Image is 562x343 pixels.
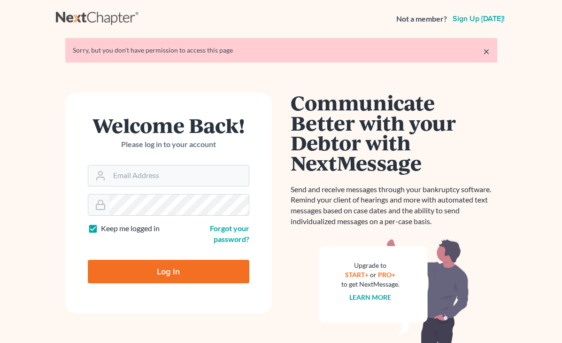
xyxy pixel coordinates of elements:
[349,293,391,301] a: Learn more
[88,260,249,283] input: Log In
[370,271,377,279] span: or
[88,115,249,135] h1: Welcome Back!
[483,46,490,57] a: ×
[345,271,369,279] a: START+
[291,93,497,173] h1: Communicate Better with your Debtor with NextMessage
[109,165,249,186] input: Email Address
[341,280,400,289] div: to get NextMessage.
[396,14,447,24] strong: Not a member?
[378,271,395,279] a: PRO+
[210,224,249,243] a: Forgot your password?
[73,46,490,55] div: Sorry, but you don't have permission to access this page
[291,184,497,227] p: Send and receive messages through your bankruptcy software. Remind your client of hearings and mo...
[451,15,507,23] a: Sign up [DATE]!
[101,223,160,234] label: Keep me logged in
[341,261,400,270] div: Upgrade to
[88,139,249,150] p: Please log in to your account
